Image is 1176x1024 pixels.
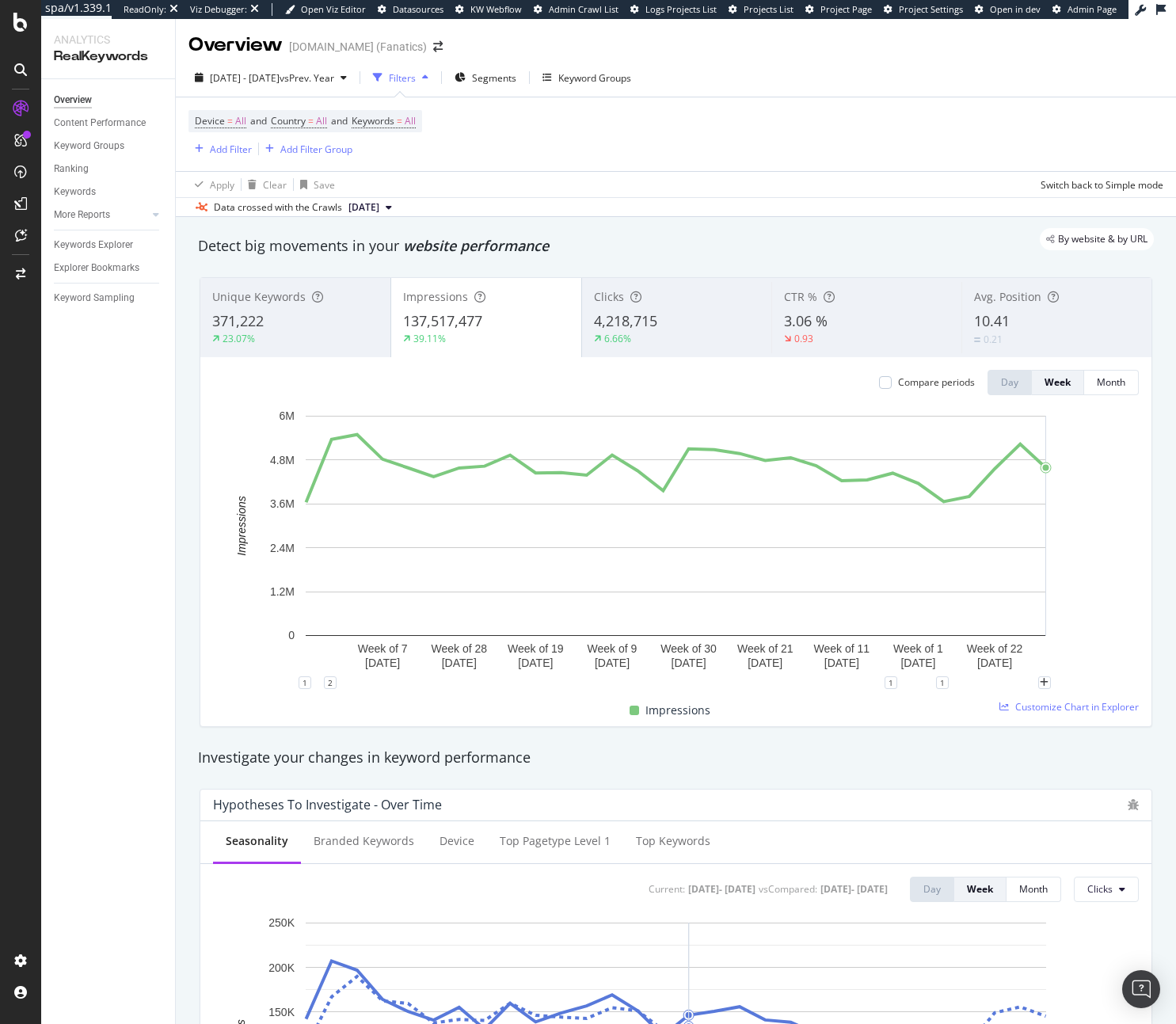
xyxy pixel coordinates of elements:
div: Hypotheses to Investigate - Over Time [213,797,442,813]
div: legacy label [1040,228,1154,250]
text: 6M [280,409,295,422]
a: Keyword Groups [54,138,164,154]
text: [DATE] [977,657,1012,669]
text: Week of 1 [893,642,943,655]
text: [DATE] [365,657,400,669]
button: Apply [188,172,234,197]
a: Keywords [54,184,164,200]
a: Ranking [54,161,164,177]
div: 1 [936,676,949,689]
span: Country [271,114,306,128]
div: Day [1001,375,1018,389]
div: Viz Debugger: [190,3,247,16]
div: arrow-right-arrow-left [433,41,443,52]
div: vs Compared : [759,882,817,896]
button: Segments [448,65,523,90]
text: [DATE] [518,657,553,669]
text: Week of 30 [660,642,717,655]
span: All [405,110,416,132]
div: Investigate your changes in keyword performance [198,748,1154,768]
div: 6.66% [604,332,631,345]
div: Keywords [54,184,96,200]
text: 1.2M [270,585,295,598]
a: Project Page [805,3,872,16]
div: 39.11% [413,332,446,345]
text: Impressions [235,496,248,555]
div: [DOMAIN_NAME] (Fanatics) [289,39,427,55]
span: = [397,114,402,128]
a: More Reports [54,207,148,223]
div: Overview [54,92,92,108]
div: Branded Keywords [314,833,414,849]
span: Unique Keywords [212,289,306,304]
div: Keyword Groups [54,138,124,154]
text: 150K [268,1005,295,1018]
span: Datasources [393,3,443,15]
span: Customize Chart in Explorer [1015,700,1139,714]
div: [DATE] - [DATE] [688,882,755,896]
div: More Reports [54,207,110,223]
div: Keyword Sampling [54,290,135,306]
a: KW Webflow [455,3,522,16]
div: ReadOnly: [124,3,166,16]
span: CTR % [784,289,817,304]
div: 1 [299,676,311,689]
span: Project Page [820,3,872,15]
span: Clicks [1087,882,1113,896]
span: Device [195,114,225,128]
text: 4.8M [270,454,295,466]
text: Week of 9 [588,642,637,655]
div: [DATE] - [DATE] [820,882,888,896]
button: Week [1032,370,1084,395]
div: Add Filter Group [280,143,352,156]
text: [DATE] [672,657,706,669]
span: = [308,114,314,128]
text: 3.6M [270,497,295,510]
button: Clear [242,172,287,197]
span: All [316,110,327,132]
span: By website & by URL [1058,234,1147,244]
div: Apply [210,178,234,192]
text: Week of 28 [431,642,487,655]
span: vs Prev. Year [280,71,334,85]
div: Compare periods [898,375,975,389]
span: 4,218,715 [594,311,657,330]
a: Admin Page [1052,3,1117,16]
div: Top Keywords [636,833,710,849]
text: [DATE] [900,657,935,669]
svg: A chart. [213,408,1139,683]
div: bug [1128,799,1139,810]
span: Logs Projects List [645,3,717,15]
a: Logs Projects List [630,3,717,16]
div: Analytics [54,32,162,48]
div: Seasonality [226,833,288,849]
text: Week of 11 [814,642,870,655]
div: Keyword Groups [558,71,631,85]
div: Filters [389,71,416,85]
span: All [235,110,246,132]
div: Save [314,178,335,192]
span: Open Viz Editor [301,3,366,15]
span: Admin Crawl List [549,3,618,15]
span: 371,222 [212,311,264,330]
div: Current: [649,882,685,896]
text: 200K [268,961,295,973]
div: Top pagetype Level 1 [500,833,611,849]
button: Month [1007,877,1061,902]
span: Segments [472,71,516,85]
text: [DATE] [748,657,782,669]
text: 250K [268,916,295,929]
text: Week of 21 [737,642,794,655]
span: 10.41 [974,311,1010,330]
span: and [250,114,267,128]
button: Filters [367,65,435,90]
div: Month [1097,375,1125,389]
text: 0 [288,629,295,641]
span: and [331,114,348,128]
span: [DATE] - [DATE] [210,71,280,85]
span: Keywords [352,114,394,128]
div: 0.93 [794,332,813,345]
button: Save [294,172,335,197]
a: Open in dev [975,3,1041,16]
span: Admin Page [1068,3,1117,15]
